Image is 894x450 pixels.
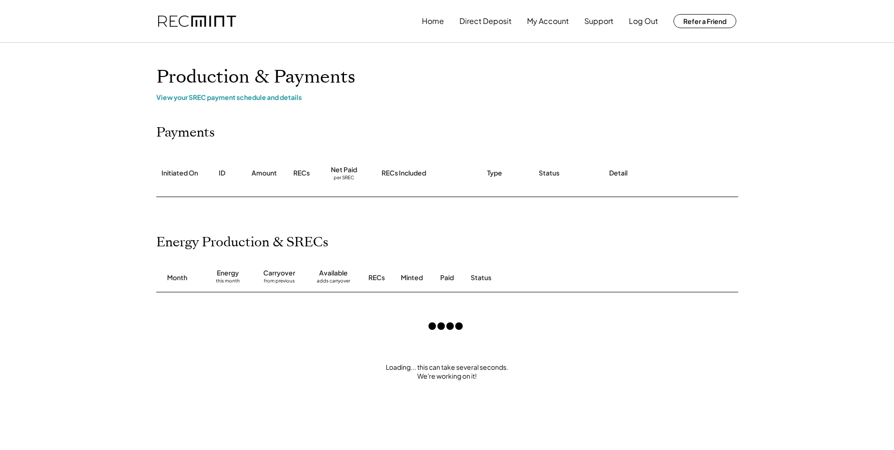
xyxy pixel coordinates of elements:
div: Status [471,273,630,282]
button: Direct Deposit [459,12,512,31]
div: per SREC [334,175,354,182]
div: ID [219,168,225,178]
div: Energy [217,268,239,278]
div: RECs [293,168,310,178]
h1: Production & Payments [156,66,738,88]
div: Detail [609,168,627,178]
div: RECs [368,273,385,282]
h2: Energy Production & SRECs [156,235,329,251]
div: Initiated On [161,168,198,178]
div: RECs Included [382,168,426,178]
img: recmint-logotype%403x.png [158,15,236,27]
div: Paid [440,273,454,282]
button: Refer a Friend [673,14,736,28]
div: adds carryover [317,278,350,287]
div: View your SREC payment schedule and details [156,93,738,101]
div: Loading... this can take several seconds. We're working on it! [147,363,748,381]
button: My Account [527,12,569,31]
button: Support [584,12,613,31]
div: Status [539,168,559,178]
div: Amount [252,168,277,178]
div: Net Paid [331,165,357,175]
div: Type [487,168,502,178]
div: Month [167,273,187,282]
div: Minted [401,273,423,282]
div: Available [319,268,348,278]
button: Log Out [629,12,658,31]
div: Carryover [263,268,295,278]
h2: Payments [156,125,215,141]
div: from previous [264,278,295,287]
button: Home [422,12,444,31]
div: this month [216,278,240,287]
